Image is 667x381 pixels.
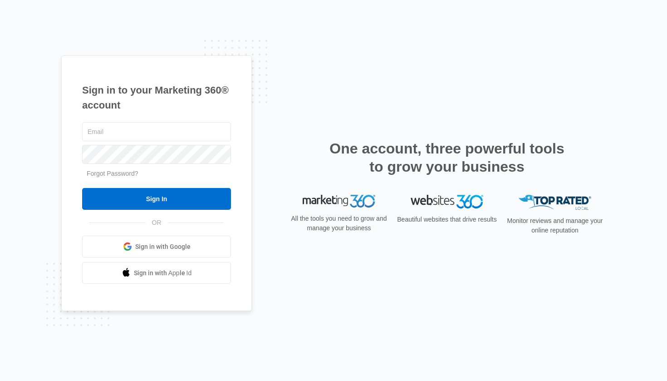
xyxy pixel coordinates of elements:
[134,268,192,278] span: Sign in with Apple Id
[82,122,231,141] input: Email
[146,218,168,228] span: OR
[82,236,231,257] a: Sign in with Google
[288,214,390,233] p: All the tools you need to grow and manage your business
[519,195,591,210] img: Top Rated Local
[135,242,191,252] span: Sign in with Google
[82,262,231,284] a: Sign in with Apple Id
[82,188,231,210] input: Sign In
[303,195,375,208] img: Marketing 360
[327,139,567,176] h2: One account, three powerful tools to grow your business
[82,83,231,113] h1: Sign in to your Marketing 360® account
[411,195,483,208] img: Websites 360
[396,215,498,224] p: Beautiful websites that drive results
[87,170,138,177] a: Forgot Password?
[504,216,606,235] p: Monitor reviews and manage your online reputation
